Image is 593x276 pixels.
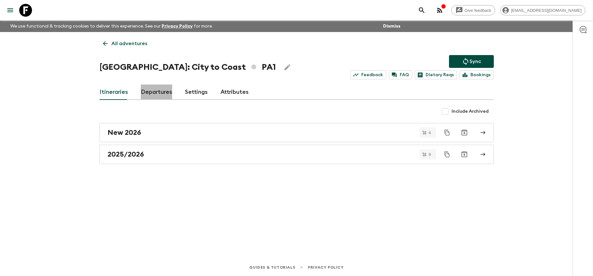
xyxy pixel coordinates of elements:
a: Attributes [220,85,249,100]
button: Duplicate [441,149,453,160]
a: Give feedback [451,5,495,15]
button: Edit Adventure Title [281,61,294,74]
h2: New 2026 [108,128,141,137]
h2: 2025/2026 [108,150,144,158]
a: New 2026 [100,123,494,142]
a: All adventures [100,37,151,50]
p: We use functional & tracking cookies to deliver this experience. See our for more. [8,20,215,32]
span: Give feedback [461,8,495,13]
a: Privacy Policy [162,24,193,28]
p: Sync [469,58,481,65]
span: [EMAIL_ADDRESS][DOMAIN_NAME] [508,8,585,13]
a: Feedback [350,70,386,79]
a: Privacy Policy [308,264,343,271]
button: Archive [458,126,471,139]
a: FAQ [389,70,412,79]
span: 4 [425,131,435,135]
div: [EMAIL_ADDRESS][DOMAIN_NAME] [500,5,585,15]
button: menu [4,4,17,17]
a: Guides & Tutorials [249,264,295,271]
button: Sync adventure departures to the booking engine [449,55,494,68]
span: Include Archived [452,108,489,115]
button: Dismiss [381,22,402,31]
a: Bookings [460,70,494,79]
button: search adventures [415,4,428,17]
span: 9 [425,152,435,157]
p: All adventures [111,40,147,47]
button: Duplicate [441,127,453,138]
a: 2025/2026 [100,145,494,164]
h1: [GEOGRAPHIC_DATA]: City to Coast PA1 [100,61,276,74]
a: Itineraries [100,85,128,100]
button: Archive [458,148,471,161]
a: Dietary Reqs [415,70,457,79]
a: Settings [185,85,208,100]
a: Departures [141,85,172,100]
